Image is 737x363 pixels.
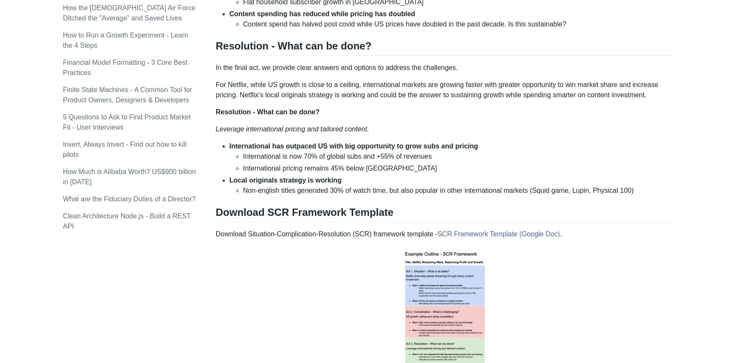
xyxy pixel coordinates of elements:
[63,32,188,49] a: How to Run a Growth Experiment - Learn the 4 Steps
[229,10,415,17] strong: Content spending has reduced while pricing has doubled
[63,113,191,131] a: 5 Questions to Ask to Find Product Market Fit - User Interviews
[63,59,187,76] a: Financial Model Formatting - 3 Core Best Practices
[216,40,674,56] h2: Resolution - What can be done?
[63,86,192,104] a: Finite State Machines - A Common Tool for Product Owners, Designers & Developers
[63,195,195,203] a: What are the Fiduciary Duties of a Director?
[229,177,342,184] strong: Local originals strategy is working
[63,212,190,230] a: Clean Architecture Node.js - Build a REST API
[216,108,320,116] strong: Resolution - What can be done?
[63,141,186,158] a: Invert, Always Invert - Find out how to kill pilots
[243,186,674,196] li: Non-english titles generated 30% of watch time, but also popular in other international markets (...
[243,151,674,162] li: International is now 70% of global subs and +55% of revenues
[216,80,674,100] p: For Netflix, while US growth is close to a ceiling, international markets are growing faster with...
[63,168,196,186] a: How Much is Alibaba Worth? US$900 billion in [DATE]
[63,4,195,22] a: How the [DEMOGRAPHIC_DATA] Air Force Ditched the "Average" and Saved Lives
[243,163,674,174] li: International pricing remains 45% below [GEOGRAPHIC_DATA]
[229,142,478,150] strong: International has outpaced US with big opportunity to grow subs and pricing
[243,19,674,29] li: Content spend has halved post covid while US prices have doubled in the past decade. Is this sust...
[216,125,369,133] em: Leverage international pricing and tailored content.
[438,230,560,238] a: SCR Framework Template (Google Doc)
[216,63,674,73] p: In the final act, we provide clear answers and options to address the challenges.
[216,229,674,239] p: Download Situation-Complication-Resolution (SCR) framework template - .
[216,206,674,222] h2: Download SCR Framework Template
